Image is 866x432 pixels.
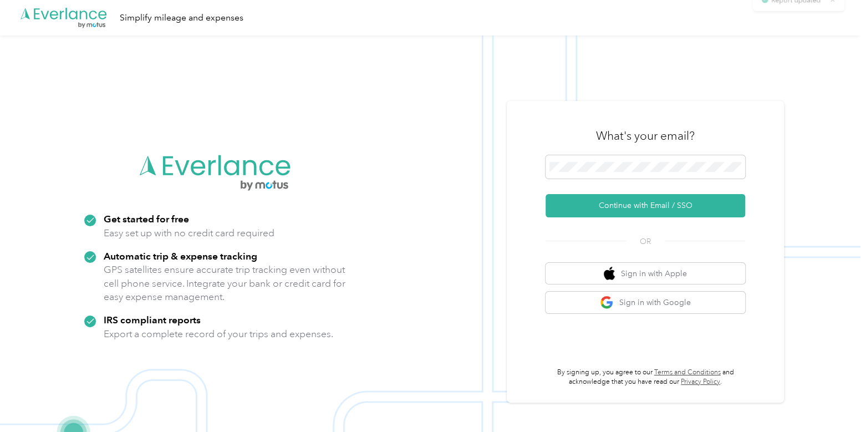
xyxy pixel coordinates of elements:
p: Export a complete record of your trips and expenses. [104,327,333,341]
strong: Automatic trip & expense tracking [104,250,257,262]
button: google logoSign in with Google [546,292,745,313]
button: apple logoSign in with Apple [546,263,745,284]
a: Terms and Conditions [654,368,721,377]
p: Easy set up with no credit card required [104,226,274,240]
h3: What's your email? [596,128,695,144]
p: GPS satellites ensure accurate trip tracking even without cell phone service. Integrate your bank... [104,263,346,304]
img: apple logo [604,267,615,281]
a: Privacy Policy [681,378,720,386]
button: Continue with Email / SSO [546,194,745,217]
span: OR [626,236,665,247]
strong: Get started for free [104,213,189,225]
iframe: Everlance-gr Chat Button Frame [804,370,866,432]
strong: IRS compliant reports [104,314,201,326]
img: google logo [600,296,614,309]
div: Simplify mileage and expenses [120,11,243,25]
p: By signing up, you agree to our and acknowledge that you have read our . [546,368,745,387]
